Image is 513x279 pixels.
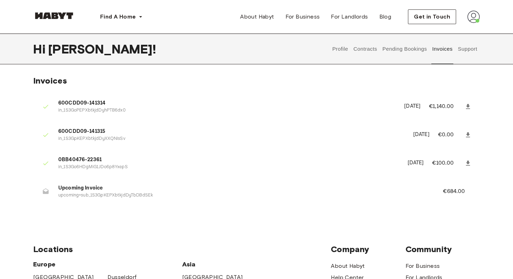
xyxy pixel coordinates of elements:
div: user profile tabs [330,34,480,64]
a: About Habyt [235,10,280,24]
span: About Habyt [240,13,274,21]
span: 600CDD09-141314 [58,99,396,107]
span: Hi [33,42,48,56]
p: [DATE] [413,131,430,139]
a: For Business [406,262,440,270]
button: Support [457,34,478,64]
p: in_1S3Go6HDgMiG1JDo6p8YxepS [58,164,399,171]
span: Blog [379,13,392,21]
p: in_1S3GoPEPXbtkjdDyhPTB6dx0 [58,107,396,114]
button: Contracts [352,34,378,64]
p: in_1S3GpKEPXbtkjdDyXXQNIsSv [58,136,405,142]
span: For Landlords [331,13,368,21]
span: 0BB40476-22361 [58,156,399,164]
a: For Landlords [325,10,373,24]
button: Find A Home [95,10,148,24]
span: 600CDD09-141315 [58,128,405,136]
p: upcoming+sub_1S3GpKEPXbtkjdDyTbDBdSEk [58,192,426,199]
span: For Business [285,13,320,21]
span: Locations [33,244,331,255]
p: [DATE] [404,102,421,110]
p: €684.00 [443,187,474,196]
a: About Habyt [331,262,365,270]
button: Profile [332,34,349,64]
span: Europe [33,260,182,269]
button: Get in Touch [408,9,456,24]
img: avatar [467,10,480,23]
span: Company [331,244,405,255]
span: Get in Touch [414,13,450,21]
a: For Business [280,10,326,24]
p: €0.00 [438,131,463,139]
button: Pending Bookings [381,34,428,64]
p: €1,140.00 [429,102,463,111]
img: Habyt [33,12,75,19]
a: Blog [374,10,397,24]
span: Community [406,244,480,255]
p: €100.00 [432,159,463,167]
span: [PERSON_NAME] ! [48,42,156,56]
button: Invoices [431,34,453,64]
span: Asia [182,260,256,269]
p: [DATE] [408,159,424,167]
span: Upcoming Invoice [58,184,426,192]
span: Invoices [33,76,67,86]
span: Find A Home [100,13,136,21]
